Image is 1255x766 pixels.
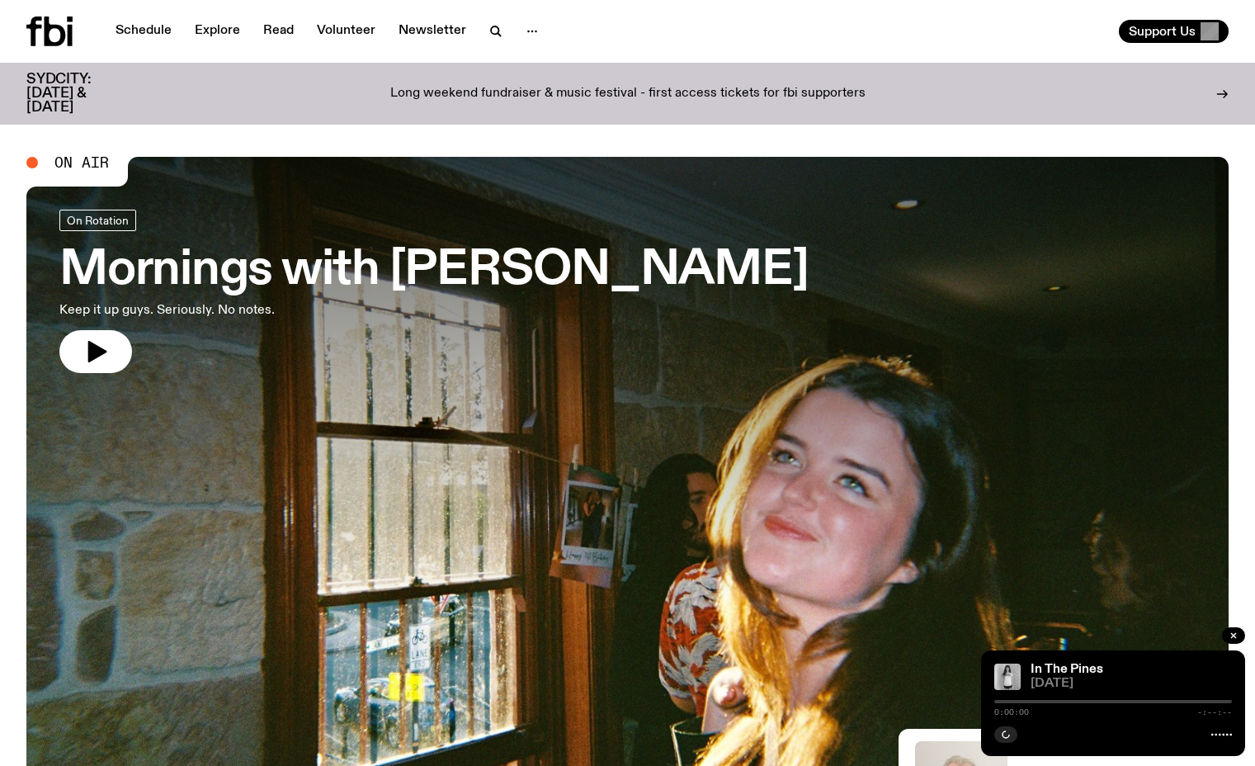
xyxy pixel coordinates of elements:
[1129,24,1196,39] span: Support Us
[54,155,109,170] span: On Air
[106,20,182,43] a: Schedule
[389,20,476,43] a: Newsletter
[1119,20,1229,43] button: Support Us
[59,300,482,320] p: Keep it up guys. Seriously. No notes.
[1197,708,1232,716] span: -:--:--
[59,248,809,294] h3: Mornings with [PERSON_NAME]
[1031,678,1232,690] span: [DATE]
[185,20,250,43] a: Explore
[59,210,809,373] a: Mornings with [PERSON_NAME]Keep it up guys. Seriously. No notes.
[307,20,385,43] a: Volunteer
[994,708,1029,716] span: 0:00:00
[253,20,304,43] a: Read
[26,73,132,115] h3: SYDCITY: [DATE] & [DATE]
[1031,663,1103,676] a: In The Pines
[59,210,136,231] a: On Rotation
[67,214,129,226] span: On Rotation
[390,87,866,102] p: Long weekend fundraiser & music festival - first access tickets for fbi supporters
